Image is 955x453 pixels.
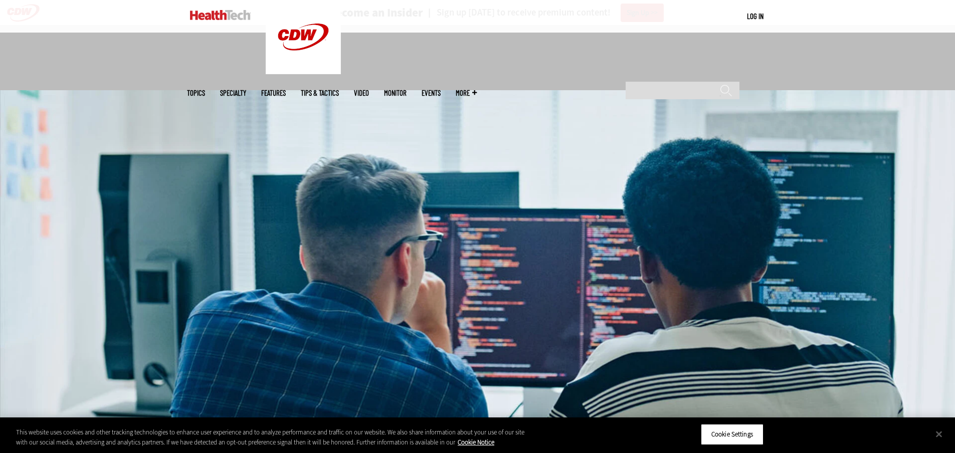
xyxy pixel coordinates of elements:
span: Specialty [220,89,246,97]
a: CDW [266,66,341,77]
a: Tips & Tactics [301,89,339,97]
a: MonITor [384,89,407,97]
div: User menu [747,11,763,22]
button: Close [928,423,950,445]
button: Cookie Settings [701,424,763,445]
a: Events [422,89,441,97]
span: Topics [187,89,205,97]
div: This website uses cookies and other tracking technologies to enhance user experience and to analy... [16,427,525,447]
a: Log in [747,12,763,21]
a: More information about your privacy [458,438,494,446]
img: Home [190,10,251,20]
a: Video [354,89,369,97]
span: More [456,89,477,97]
a: Features [261,89,286,97]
